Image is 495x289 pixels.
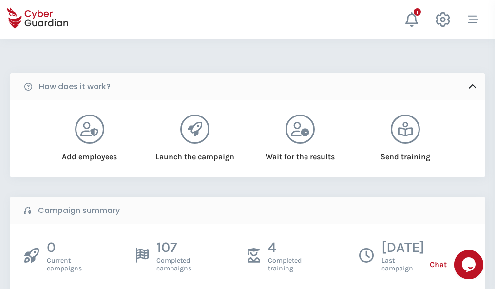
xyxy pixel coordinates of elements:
span: Last campaign [381,257,424,272]
div: Launch the campaign [154,144,235,163]
span: Completed campaigns [156,257,191,272]
span: Current campaigns [47,257,82,272]
iframe: chat widget [454,250,485,279]
b: Campaign summary [38,205,120,216]
div: Send training [365,144,446,163]
b: How does it work? [39,81,111,93]
div: + [414,8,421,16]
p: 107 [156,238,191,257]
span: Completed training [268,257,302,272]
div: Wait for the results [260,144,341,163]
div: Add employees [49,144,130,163]
span: Chat [430,259,447,270]
p: 4 [268,238,302,257]
p: [DATE] [381,238,424,257]
p: 0 [47,238,82,257]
